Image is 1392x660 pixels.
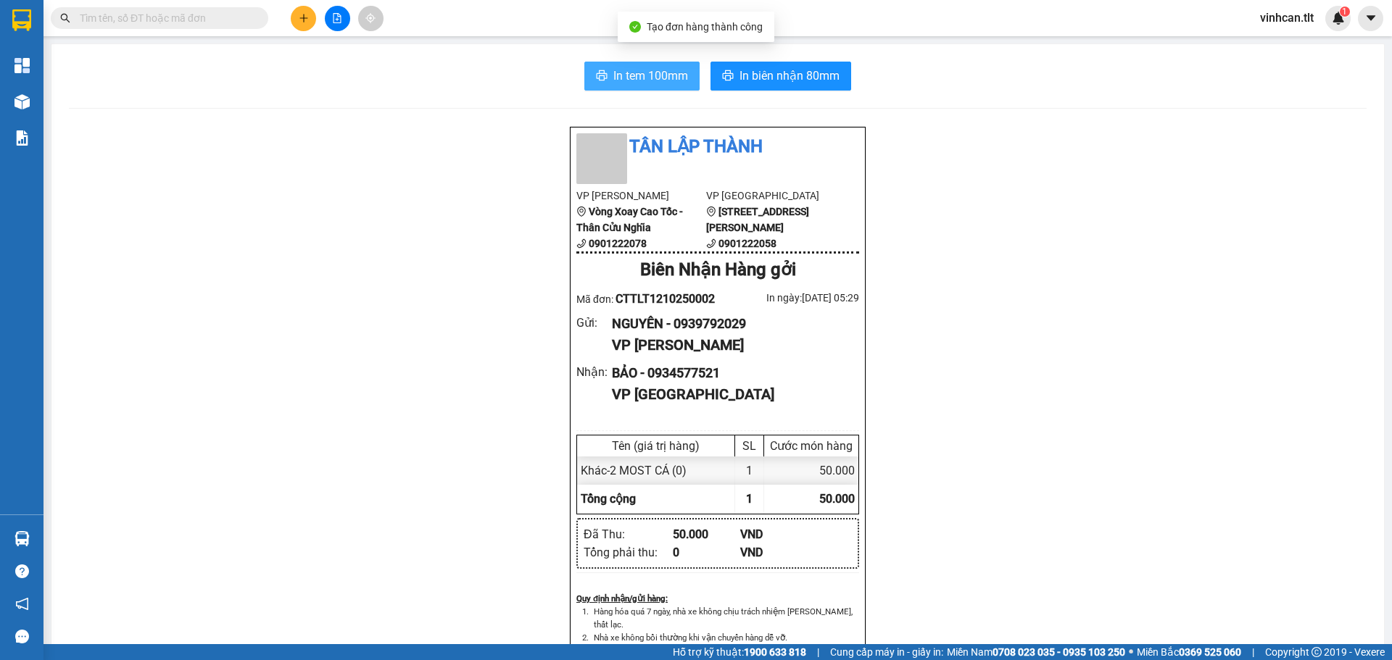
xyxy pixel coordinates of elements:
[67,69,264,94] text: CTTLT1210250001
[612,363,848,383] div: BẢO - 0934577521
[576,238,587,248] span: phone
[14,94,30,109] img: warehouse-icon
[612,383,848,406] div: VP [GEOGRAPHIC_DATA]
[830,644,943,660] span: Cung cấp máy in - giấy in:
[576,290,718,308] div: Mã đơn:
[710,62,851,91] button: printerIn biên nhận 80mm
[740,525,808,543] div: VND
[673,525,740,543] div: 50.000
[591,605,859,631] li: Hàng hóa quá 7 ngày, nhà xe không chịu trách nhiệm [PERSON_NAME], thất lạc.
[576,592,859,605] div: Quy định nhận/gửi hàng :
[817,644,819,660] span: |
[80,10,251,26] input: Tìm tên, số ĐT hoặc mã đơn
[1340,7,1350,17] sup: 1
[576,206,683,233] b: Vòng Xoay Cao Tốc - Thân Cửu Nghĩa
[15,597,29,611] span: notification
[722,70,734,83] span: printer
[584,543,673,561] div: Tổng phải thu :
[706,206,809,233] b: [STREET_ADDRESS][PERSON_NAME]
[718,290,859,306] div: In ngày: [DATE] 05:29
[947,644,1125,660] span: Miền Nam
[60,13,70,23] span: search
[15,630,29,643] span: message
[718,238,776,249] b: 0901222058
[589,238,647,249] b: 0901222078
[591,631,859,644] li: Nhà xe không bồi thường khi vận chuyển hàng dễ vỡ.
[739,439,760,453] div: SL
[1332,12,1345,25] img: icon-new-feature
[1342,7,1347,17] span: 1
[584,62,700,91] button: printerIn tem 100mm
[1129,649,1133,655] span: ⚪️
[596,70,608,83] span: printer
[673,644,806,660] span: Hỗ trợ kỹ thuật:
[744,646,806,658] strong: 1900 633 818
[581,492,636,506] span: Tổng cộng
[581,464,687,477] span: Khác - 2 MOST CÁ (0)
[993,646,1125,658] strong: 0708 023 035 - 0935 103 250
[612,334,848,356] div: VP [PERSON_NAME]
[576,256,859,284] div: Biên Nhận Hàng gởi
[581,439,731,453] div: Tên (giá trị hàng)
[358,6,384,31] button: aim
[706,238,716,248] span: phone
[1252,644,1254,660] span: |
[365,13,376,23] span: aim
[15,564,29,578] span: question-circle
[584,525,673,543] div: Đã Thu :
[12,9,31,31] img: logo-vxr
[14,130,30,146] img: solution-icon
[8,104,323,142] div: [PERSON_NAME]
[673,543,740,561] div: 0
[576,133,859,161] li: Tân Lập Thành
[1248,9,1325,27] span: vinhcan.tlt
[613,67,688,85] span: In tem 100mm
[576,314,612,332] div: Gửi :
[332,13,342,23] span: file-add
[576,363,612,381] div: Nhận :
[1179,646,1241,658] strong: 0369 525 060
[1137,644,1241,660] span: Miền Bắc
[739,67,840,85] span: In biên nhận 80mm
[1364,12,1377,25] span: caret-down
[740,543,808,561] div: VND
[612,314,848,334] div: NGUYÊN - 0939792029
[616,292,715,306] span: CTTLT1210250002
[647,21,763,33] span: Tạo đơn hàng thành công
[576,206,587,217] span: environment
[768,439,855,453] div: Cước món hàng
[1312,647,1322,657] span: copyright
[325,6,350,31] button: file-add
[291,6,316,31] button: plus
[735,456,764,485] div: 1
[1358,6,1383,31] button: caret-down
[706,188,836,204] li: VP [GEOGRAPHIC_DATA]
[706,206,716,217] span: environment
[14,531,30,546] img: warehouse-icon
[629,21,641,33] span: check-circle
[819,492,855,506] span: 50.000
[576,188,706,204] li: VP [PERSON_NAME]
[746,492,753,506] span: 1
[764,456,858,485] div: 50.000
[14,58,30,73] img: dashboard-icon
[299,13,309,23] span: plus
